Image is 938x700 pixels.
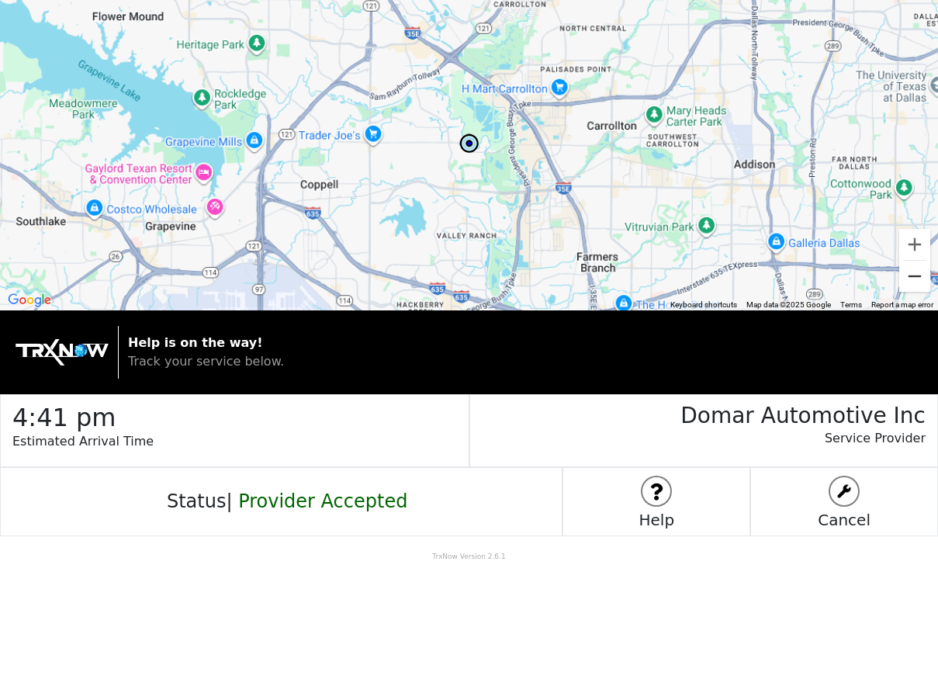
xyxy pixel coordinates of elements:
[4,290,55,310] img: Google
[12,432,469,466] p: Estimated Arrival Time
[155,490,407,513] h4: Status |
[642,477,670,505] img: logo stuff
[746,300,831,309] span: Map data ©2025 Google
[12,395,469,432] h2: 4:41 pm
[128,335,263,350] strong: Help is on the way!
[899,261,930,292] button: Zoom out
[751,511,937,529] h5: Cancel
[4,290,55,310] a: Open this area in Google Maps (opens a new window)
[899,229,930,260] button: Zoom in
[830,477,858,505] img: logo stuff
[563,511,749,529] h5: Help
[840,300,862,309] a: Terms (opens in new tab)
[16,339,109,366] img: trx now logo
[670,300,737,310] button: Keyboard shortcuts
[871,300,933,309] a: Report a map error
[238,490,407,512] span: Provider Accepted
[470,429,926,463] p: Service Provider
[128,354,284,369] span: Track your service below.
[470,395,926,429] h3: Domar Automotive Inc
